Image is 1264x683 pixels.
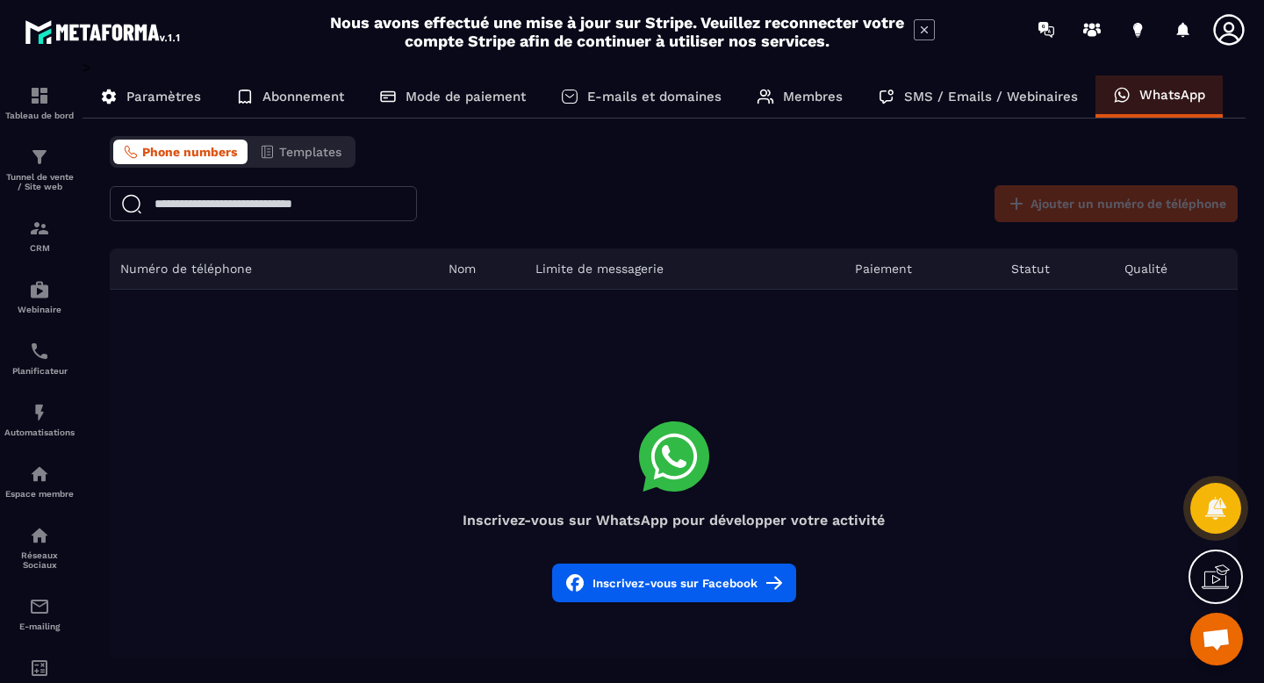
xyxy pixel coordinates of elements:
[126,89,201,104] p: Paramètres
[4,622,75,631] p: E-mailing
[406,89,526,104] p: Mode de paiement
[4,305,75,314] p: Webinaire
[110,512,1238,528] h4: Inscrivez-vous sur WhatsApp pour développer votre activité
[4,205,75,266] a: formationformationCRM
[29,464,50,485] img: automations
[587,89,722,104] p: E-mails et domaines
[1001,248,1114,290] th: Statut
[29,658,50,679] img: accountant
[904,89,1078,104] p: SMS / Emails / Webinaires
[4,266,75,327] a: automationsautomationsWebinaire
[29,402,50,423] img: automations
[4,111,75,120] p: Tableau de bord
[4,512,75,583] a: social-networksocial-networkRéseaux Sociaux
[29,525,50,546] img: social-network
[29,147,50,168] img: formation
[1190,613,1243,665] a: Ouvrir le chat
[4,172,75,191] p: Tunnel de vente / Site web
[4,550,75,570] p: Réseaux Sociaux
[438,248,525,290] th: Nom
[262,89,344,104] p: Abonnement
[249,140,352,164] button: Templates
[4,327,75,389] a: schedulerschedulerPlanificateur
[113,140,248,164] button: Phone numbers
[110,248,438,290] th: Numéro de téléphone
[525,248,844,290] th: Limite de messagerie
[1114,248,1238,290] th: Qualité
[142,145,237,159] span: Phone numbers
[4,72,75,133] a: formationformationTableau de bord
[25,16,183,47] img: logo
[279,145,341,159] span: Templates
[1139,87,1205,103] p: WhatsApp
[4,133,75,205] a: formationformationTunnel de vente / Site web
[4,389,75,450] a: automationsautomationsAutomatisations
[29,279,50,300] img: automations
[4,450,75,512] a: automationsautomationsEspace membre
[844,248,1001,290] th: Paiement
[29,218,50,239] img: formation
[29,341,50,362] img: scheduler
[552,564,796,602] button: Inscrivez-vous sur Facebook
[783,89,843,104] p: Membres
[329,13,905,50] h2: Nous avons effectué une mise à jour sur Stripe. Veuillez reconnecter votre compte Stripe afin de ...
[29,596,50,617] img: email
[4,366,75,376] p: Planificateur
[4,428,75,437] p: Automatisations
[4,489,75,499] p: Espace membre
[29,85,50,106] img: formation
[4,243,75,253] p: CRM
[4,583,75,644] a: emailemailE-mailing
